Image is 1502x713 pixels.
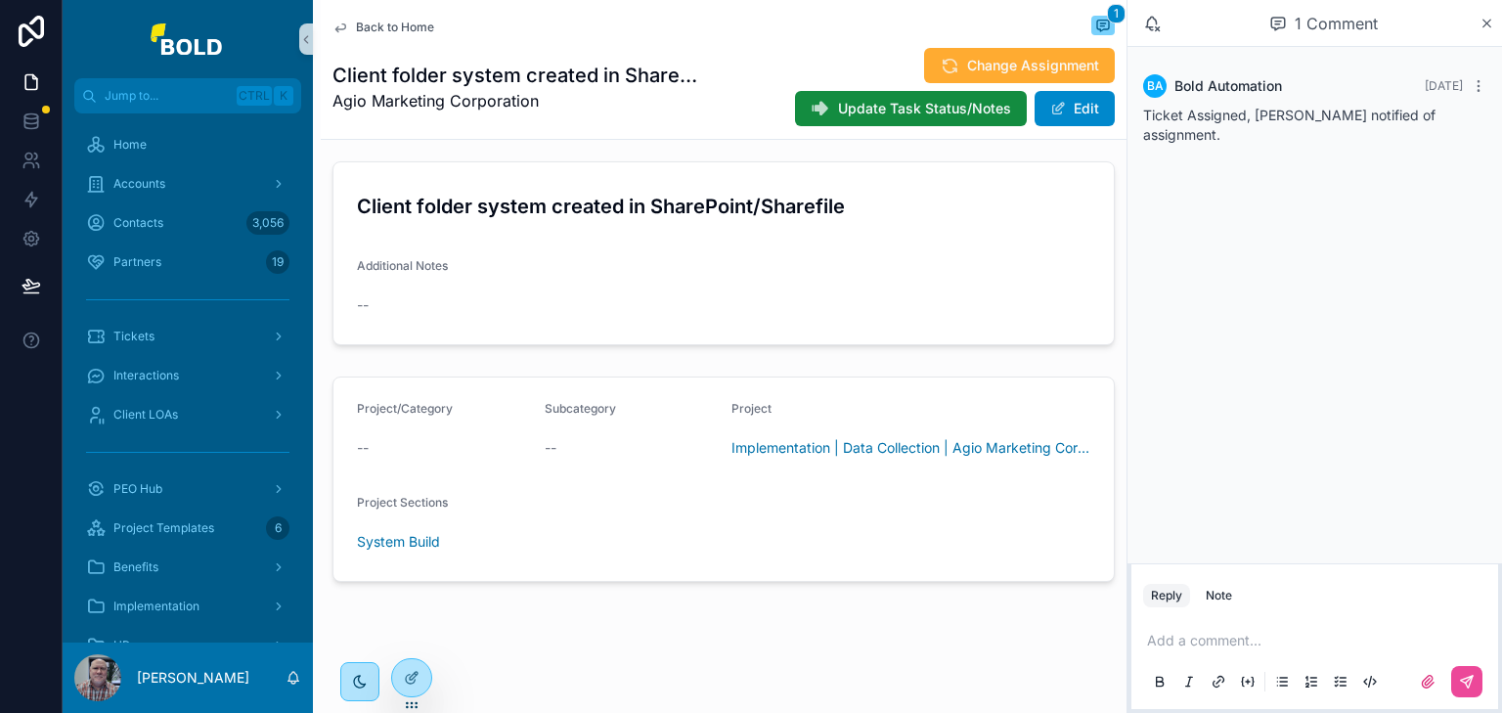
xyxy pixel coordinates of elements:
[1425,78,1463,93] span: [DATE]
[74,245,301,280] a: Partners19
[113,407,178,423] span: Client LOAs
[1295,12,1378,35] span: 1 Comment
[63,113,313,643] div: scrollable content
[356,20,434,35] span: Back to Home
[74,78,301,113] button: Jump to...CtrlK
[357,438,369,458] span: --
[795,91,1027,126] button: Update Task Status/Notes
[266,250,289,274] div: 19
[1143,584,1190,607] button: Reply
[74,358,301,393] a: Interactions
[113,368,179,383] span: Interactions
[357,295,369,315] span: --
[332,20,434,35] a: Back to Home
[545,401,616,416] span: Subcategory
[74,550,301,585] a: Benefits
[74,127,301,162] a: Home
[266,516,289,540] div: 6
[332,89,703,112] span: Agio Marketing Corporation
[74,471,301,507] a: PEO Hub
[113,599,199,614] span: Implementation
[924,48,1115,83] button: Change Assignment
[105,88,229,104] span: Jump to...
[1198,584,1240,607] button: Note
[113,176,165,192] span: Accounts
[545,438,556,458] span: --
[1035,91,1115,126] button: Edit
[731,401,772,416] span: Project
[1147,78,1164,94] span: BA
[838,99,1011,118] span: Update Task Status/Notes
[74,205,301,241] a: Contacts3,056
[74,628,301,663] a: HR
[731,438,1090,458] a: Implementation | Data Collection | Agio Marketing Corporation
[113,254,161,270] span: Partners
[74,511,301,546] a: Project Templates6
[1174,76,1282,96] span: Bold Automation
[74,589,301,624] a: Implementation
[276,88,291,104] span: K
[113,520,214,536] span: Project Templates
[74,166,301,201] a: Accounts
[113,329,155,344] span: Tickets
[1206,588,1232,603] div: Note
[113,481,162,497] span: PEO Hub
[967,56,1099,75] span: Change Assignment
[137,668,249,688] p: [PERSON_NAME]
[113,137,147,153] span: Home
[74,319,301,354] a: Tickets
[113,638,130,653] span: HR
[357,495,448,510] span: Project Sections
[357,192,1090,221] h3: Client folder system created in SharePoint/Sharefile
[1143,107,1436,143] span: Ticket Assigned, [PERSON_NAME] notified of assignment.
[357,401,453,416] span: Project/Category
[357,258,448,273] span: Additional Notes
[246,211,289,235] div: 3,056
[1091,16,1115,39] button: 1
[332,62,703,89] h1: Client folder system created in SharePoint/Sharefile
[237,86,272,106] span: Ctrl
[113,559,158,575] span: Benefits
[151,23,225,55] img: App logo
[357,532,440,552] a: System Build
[113,215,163,231] span: Contacts
[1107,4,1126,23] span: 1
[74,397,301,432] a: Client LOAs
